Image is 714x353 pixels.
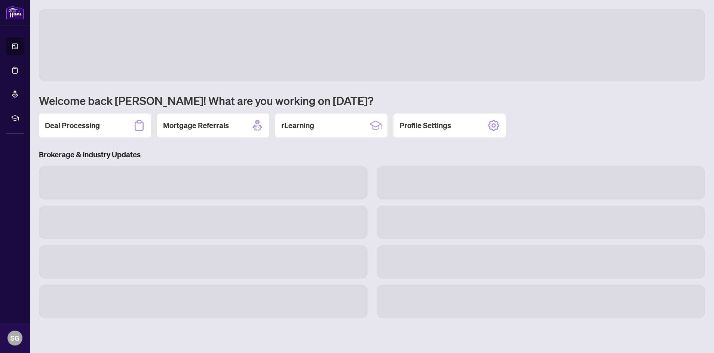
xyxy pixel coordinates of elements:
h2: Mortgage Referrals [163,120,229,131]
h2: rLearning [281,120,314,131]
h2: Profile Settings [399,120,451,131]
h2: Deal Processing [45,120,100,131]
h3: Brokerage & Industry Updates [39,149,705,160]
h1: Welcome back [PERSON_NAME]! What are you working on [DATE]? [39,93,705,108]
span: SG [10,333,19,343]
img: logo [6,6,24,19]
